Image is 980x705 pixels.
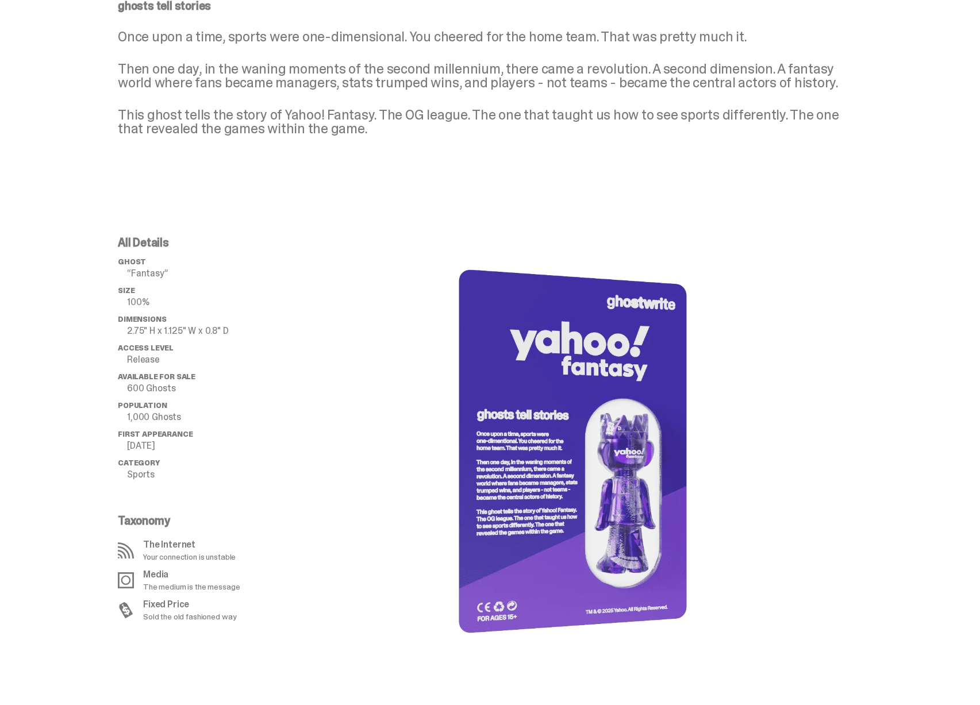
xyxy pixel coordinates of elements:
[118,515,295,526] p: Taxonomy
[118,286,134,295] span: Size
[118,458,160,468] span: Category
[127,326,302,336] p: 2.75" H x 1.125" W x 0.8" D
[127,298,302,307] p: 100%
[118,30,854,44] p: Once upon a time, sports were one-dimensional. You cheered for the home team. That was pretty muc...
[118,108,854,136] p: This ghost tells the story of Yahoo! Fantasy. The OG league. The one that taught us how to see sp...
[127,269,302,278] p: “Fantasy”
[118,372,195,382] span: Available for Sale
[118,400,167,410] span: Population
[143,583,240,591] p: The medium is the message
[118,314,166,324] span: Dimensions
[143,570,240,579] p: Media
[127,441,302,450] p: [DATE]
[127,384,302,393] p: 600 Ghosts
[143,540,236,549] p: The Internet
[118,62,854,90] p: Then one day, in the waning moments of the second millennium, there came a revolution. A second d...
[143,553,236,561] p: Your connection is unstable
[143,600,236,609] p: Fixed Price
[127,355,302,364] p: Release
[118,257,146,267] span: ghost
[127,413,302,422] p: 1,000 Ghosts
[143,612,236,621] p: Sold the old fashioned way
[118,343,174,353] span: Access Level
[118,429,193,439] span: First Appearance
[127,470,302,479] p: Sports
[118,237,302,248] p: All Details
